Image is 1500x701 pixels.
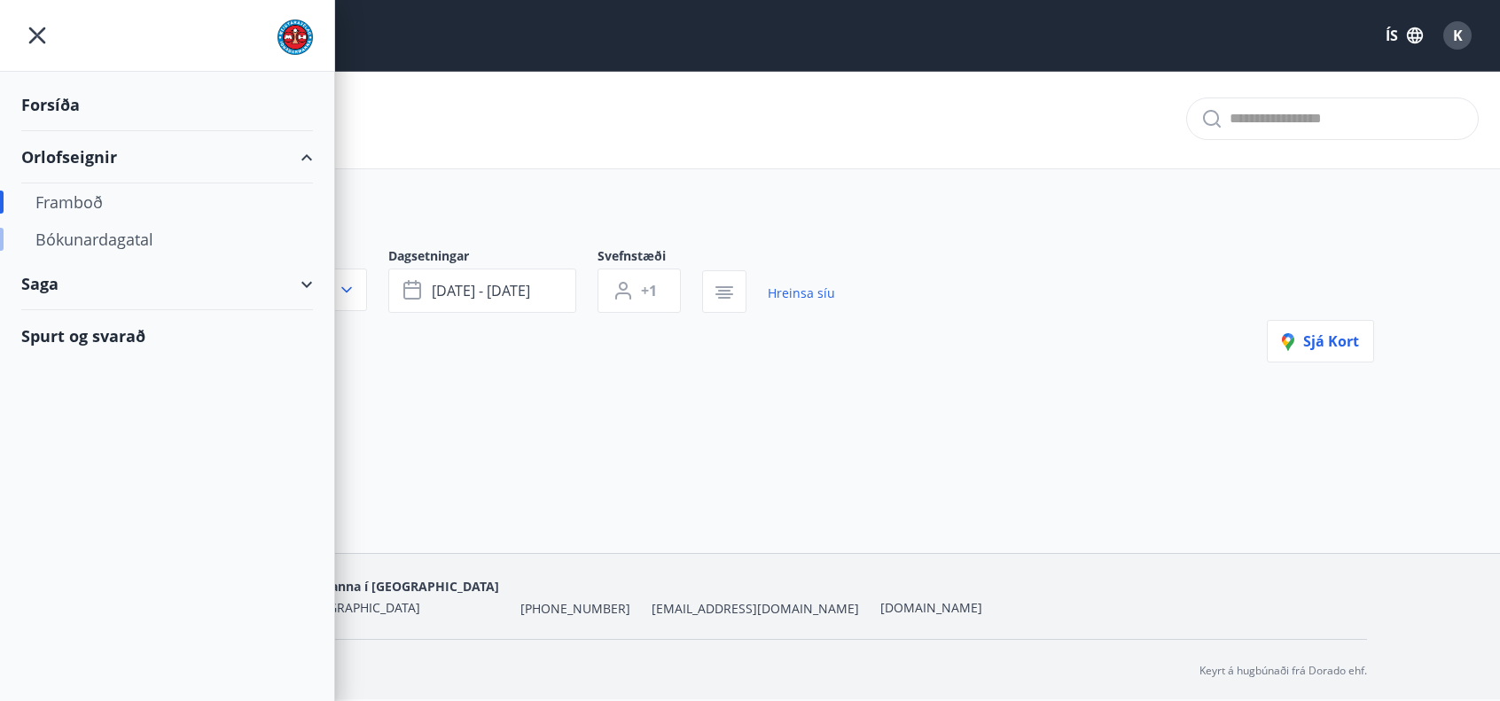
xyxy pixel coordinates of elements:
[432,281,530,300] span: [DATE] - [DATE]
[21,19,53,51] button: menu
[35,221,299,258] div: Bókunardagatal
[1436,14,1479,57] button: K
[21,79,313,131] div: Forsíða
[1376,19,1433,51] button: ÍS
[21,310,313,362] div: Spurt og svarað
[641,281,657,300] span: +1
[598,269,681,313] button: +1
[185,578,499,595] span: Meistarafélag iðnaðarmanna í [GEOGRAPHIC_DATA]
[1453,26,1463,45] span: K
[598,247,702,269] span: Svefnstæði
[388,269,576,313] button: [DATE] - [DATE]
[277,19,313,55] img: union_logo
[21,131,313,183] div: Orlofseignir
[652,600,859,618] span: [EMAIL_ADDRESS][DOMAIN_NAME]
[520,600,630,618] span: [PHONE_NUMBER]
[1282,331,1359,351] span: Sjá kort
[35,183,299,221] div: Framboð
[768,274,835,313] a: Hreinsa síu
[880,599,982,616] a: [DOMAIN_NAME]
[1199,663,1367,679] p: Keyrt á hugbúnaði frá Dorado ehf.
[1267,320,1374,362] button: Sjá kort
[388,247,598,269] span: Dagsetningar
[21,258,313,310] div: Saga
